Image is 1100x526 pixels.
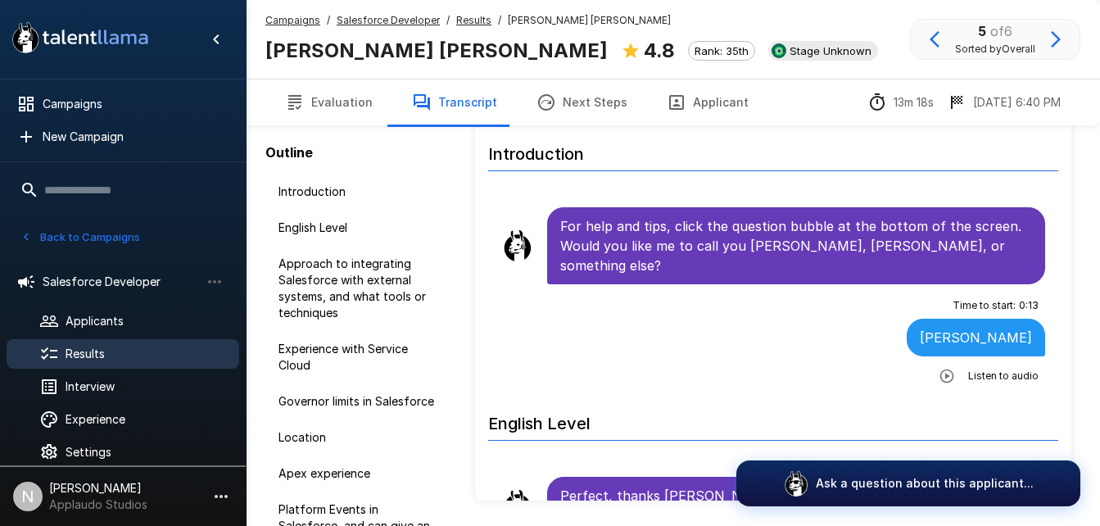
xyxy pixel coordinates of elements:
span: / [327,12,330,29]
button: Applicant [647,79,768,125]
span: Rank: 35th [689,44,754,57]
p: Perfect, thanks [PERSON_NAME]. Let's get started. Do you have advanced English level? [560,486,1032,525]
div: Apex experience [265,459,455,488]
span: 0 : 13 [1019,297,1039,314]
b: 4.8 [644,39,675,62]
div: View profile in SmartRecruiters [768,41,878,61]
span: Governor limits in Salesforce [278,393,442,410]
span: Introduction [278,184,442,200]
span: Approach to integrating Salesforce with external systems, and what tools or techniques [278,256,442,321]
div: The time between starting and completing the interview [867,93,934,112]
div: Approach to integrating Salesforce with external systems, and what tools or techniques [265,249,455,328]
div: Introduction [265,177,455,206]
span: Experience with Service Cloud [278,341,442,374]
span: / [498,12,501,29]
img: llama_clean.png [501,229,534,262]
span: Apex experience [278,465,442,482]
span: Time to start : [953,297,1016,314]
b: [PERSON_NAME] [PERSON_NAME] [265,39,608,62]
span: of 6 [990,23,1012,39]
h6: Introduction [488,128,1058,171]
img: smartrecruiters_logo.jpeg [772,43,786,58]
div: Location [265,423,455,452]
button: Transcript [392,79,517,125]
div: Governor limits in Salesforce [265,387,455,416]
p: For help and tips, click the question bubble at the bottom of the screen. Would you like me to ca... [560,216,1032,275]
button: Evaluation [265,79,392,125]
b: 5 [978,23,986,39]
div: The date and time when the interview was completed [947,93,1061,112]
b: Outline [265,144,313,161]
p: 13m 18s [894,94,934,111]
span: Listen to audio [968,368,1039,384]
span: [PERSON_NAME] [PERSON_NAME] [508,12,671,29]
button: Ask a question about this applicant... [736,460,1080,506]
p: [DATE] 6:40 PM [973,94,1061,111]
p: Ask a question about this applicant... [816,475,1034,492]
p: [PERSON_NAME] [920,328,1032,347]
div: English Level [265,213,455,243]
u: Campaigns [265,14,320,26]
span: Stage Unknown [783,44,878,57]
button: Next Steps [517,79,647,125]
img: logo_glasses@2x.png [783,470,809,497]
span: Location [278,429,442,446]
img: llama_clean.png [501,489,534,522]
span: Sorted by Overall [955,41,1035,57]
span: English Level [278,220,442,236]
u: Salesforce Developer [337,14,440,26]
u: Results [456,14,491,26]
span: / [446,12,450,29]
div: Experience with Service Cloud [265,334,455,380]
h6: English Level [488,397,1058,441]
